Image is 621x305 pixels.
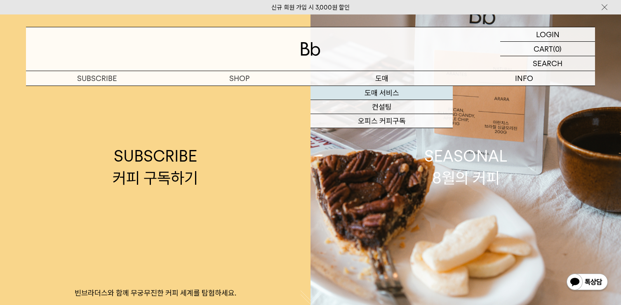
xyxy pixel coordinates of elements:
[310,71,453,86] p: 도매
[271,4,350,11] a: 신규 회원 가입 시 3,000원 할인
[566,273,609,293] img: 카카오톡 채널 1:1 채팅 버튼
[500,42,595,56] a: CART (0)
[534,42,553,56] p: CART
[310,114,453,128] a: 오피스 커피구독
[553,42,562,56] p: (0)
[168,71,310,86] a: SHOP
[310,86,453,100] a: 도매 서비스
[536,27,560,41] p: LOGIN
[533,56,562,71] p: SEARCH
[113,145,198,189] div: SUBSCRIBE 커피 구독하기
[500,27,595,42] a: LOGIN
[453,71,595,86] p: INFO
[26,71,168,86] a: SUBSCRIBE
[301,42,320,56] img: 로고
[310,100,453,114] a: 컨설팅
[424,145,508,189] div: SEASONAL 8월의 커피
